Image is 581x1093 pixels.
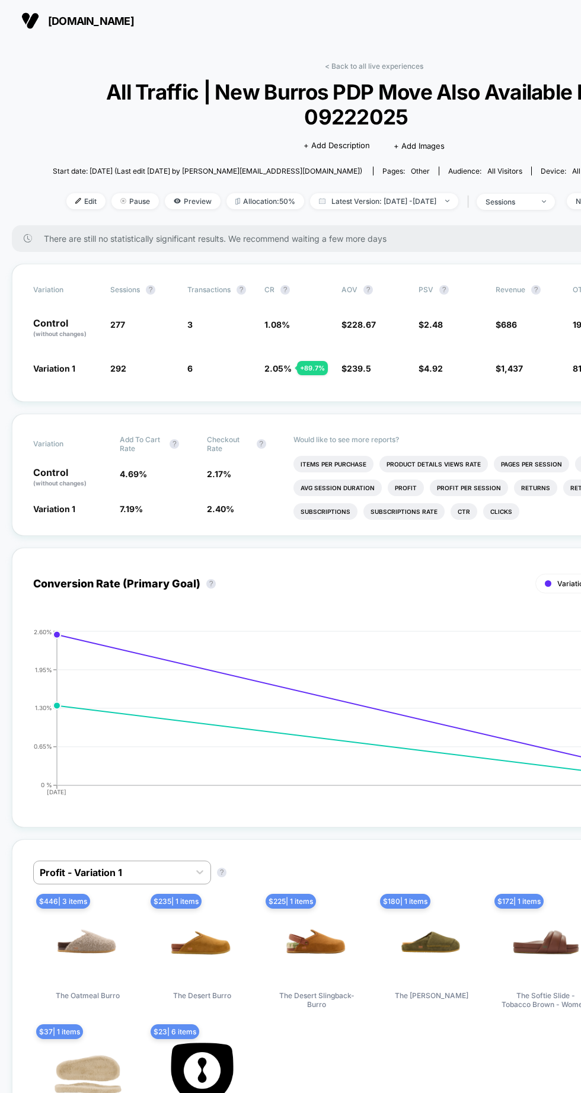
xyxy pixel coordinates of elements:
span: (without changes) [33,330,87,337]
span: Latest Version: [DATE] - [DATE] [310,193,458,209]
li: Avg Session Duration [293,480,382,496]
div: Audience: [448,167,522,175]
span: $ 235 | 1 items [151,894,202,909]
img: The Desert Slingback-Burro [275,902,358,985]
p: Control [33,468,108,488]
span: Pause [111,193,159,209]
span: Add To Cart Rate [120,435,164,453]
img: calendar [319,198,325,204]
li: Product Details Views Rate [379,456,488,472]
li: Profit Per Session [430,480,508,496]
span: Revenue [496,285,525,294]
span: CR [264,285,274,294]
span: Allocation: 50% [226,193,304,209]
span: The Desert Slingback-Burro [272,991,361,1009]
span: Variation 1 [33,504,75,514]
tspan: 0.65% [34,743,52,750]
li: Subscriptions [293,503,357,520]
img: Visually logo [21,12,39,30]
img: The Oatmeal Burro [46,902,129,985]
tspan: 0 % [41,781,52,788]
span: Variation [33,285,98,295]
span: other [411,167,430,175]
span: Variation 1 [33,363,75,373]
li: Subscriptions Rate [363,503,445,520]
button: ? [217,868,226,877]
button: ? [237,285,246,295]
div: Pages: [382,167,430,175]
li: Profit [388,480,424,496]
button: ? [206,579,216,589]
img: The Ollie Mule [390,902,473,985]
span: Checkout Rate [207,435,251,453]
span: Start date: [DATE] (Last edit [DATE] by [PERSON_NAME][EMAIL_ADDRESS][DOMAIN_NAME]) [53,167,362,175]
button: [DOMAIN_NAME] [18,11,138,30]
span: All Visitors [487,167,522,175]
span: | [464,193,477,210]
div: + 89.7 % [297,361,328,375]
span: 2.48 [424,319,443,330]
img: The Desert Burro [161,902,244,985]
div: sessions [486,197,533,206]
span: $ 172 | 1 items [494,894,544,909]
span: $ 23 | 6 items [151,1024,199,1039]
li: Items Per Purchase [293,456,373,472]
span: 2.40 % [207,504,234,514]
span: $ [496,319,517,330]
img: end [120,198,126,204]
span: The Desert Burro [173,991,231,1000]
span: $ [496,363,523,373]
li: Pages Per Session [494,456,569,472]
span: 3 [187,319,193,330]
span: Transactions [187,285,231,294]
button: ? [439,285,449,295]
span: 1,437 [501,363,523,373]
tspan: 2.60% [34,628,52,635]
span: The [PERSON_NAME] [395,991,468,1000]
span: 277 [110,319,125,330]
span: $ 446 | 3 items [36,894,90,909]
span: $ [419,363,443,373]
button: ? [257,439,266,449]
tspan: 1.30% [35,704,52,711]
span: Preview [165,193,221,209]
span: $ [419,319,443,330]
span: $ 180 | 1 items [380,894,430,909]
span: 2.05 % [264,363,292,373]
a: < Back to all live experiences [325,62,423,71]
span: Edit [66,193,106,209]
span: Sessions [110,285,140,294]
button: ? [170,439,179,449]
span: 6 [187,363,193,373]
li: Returns [514,480,557,496]
li: Ctr [451,503,477,520]
span: + Add Images [394,141,445,151]
img: edit [75,198,81,204]
button: ? [280,285,290,295]
p: Control [33,318,98,338]
span: [DOMAIN_NAME] [48,15,134,27]
button: ? [146,285,155,295]
li: Clicks [483,503,519,520]
button: ? [531,285,541,295]
span: 239.5 [347,363,371,373]
img: rebalance [235,198,240,204]
span: 686 [501,319,517,330]
img: end [445,200,449,202]
span: PSV [419,285,433,294]
img: end [542,200,546,203]
span: $ 225 | 1 items [266,894,316,909]
span: + Add Description [304,140,370,152]
span: 7.19 % [120,504,143,514]
span: $ [341,319,376,330]
tspan: 1.95% [35,666,52,673]
span: 292 [110,363,126,373]
span: AOV [341,285,357,294]
tspan: [DATE] [47,788,66,795]
span: The Oatmeal Burro [56,991,120,1000]
button: ? [363,285,373,295]
span: 228.67 [347,319,376,330]
span: (without changes) [33,480,87,487]
span: 1.08 % [264,319,290,330]
span: $ [341,363,371,373]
